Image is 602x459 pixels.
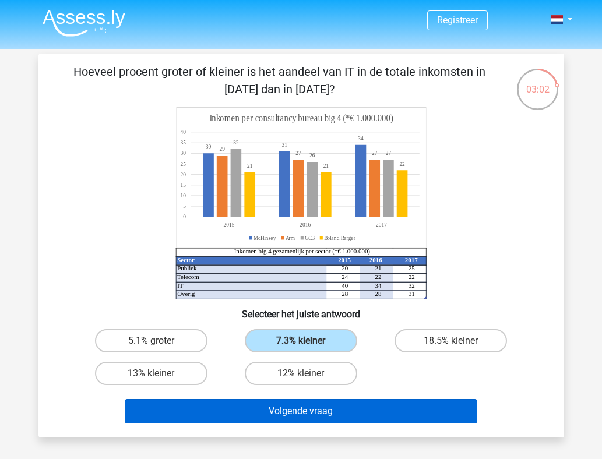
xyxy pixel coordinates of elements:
tspan: 2015 [338,256,351,263]
tspan: 35 [180,139,186,146]
tspan: Telecom [177,273,199,280]
tspan: 22 [399,160,404,167]
tspan: 201520162017 [223,221,386,228]
tspan: 2727 [295,150,377,157]
tspan: 15 [180,182,186,189]
tspan: McFlinsey [254,234,276,241]
tspan: 25 [180,160,186,167]
label: 5.1% groter [95,329,207,352]
a: Registreer [437,15,478,26]
tspan: 24 [342,273,348,280]
tspan: 34 [375,282,381,289]
tspan: 40 [180,129,186,136]
tspan: 34 [358,135,364,142]
tspan: 20 [342,264,348,271]
img: Assessly [43,9,125,37]
tspan: 30 [205,143,211,150]
tspan: 27 [385,150,391,157]
button: Volgende vraag [125,399,477,423]
tspan: 28 [342,290,348,297]
tspan: 2017 [404,256,417,263]
tspan: Sector [177,256,195,263]
tspan: 32 [233,139,239,146]
tspan: 21 [375,264,381,271]
tspan: 28 [375,290,381,297]
label: 13% kleiner [95,362,207,385]
tspan: 29 [219,146,224,153]
tspan: IT [177,282,184,289]
tspan: Boland Rerger [324,234,356,241]
tspan: 2121 [247,163,328,170]
tspan: Inkomen big 4 gezamenlijk per sector (*€ 1.000.000) [234,248,370,255]
tspan: 22 [408,273,414,280]
label: 18.5% kleiner [395,329,507,352]
tspan: 32 [408,282,414,289]
div: 03:02 [516,68,559,97]
tspan: 2016 [369,256,382,263]
tspan: 31 [408,290,414,297]
tspan: Arm [286,234,295,241]
tspan: Inkomen per consultancy bureau big 4 (*€ 1.000.000) [209,113,393,124]
tspan: 10 [180,192,186,199]
h6: Selecteer het juiste antwoord [57,299,545,320]
tspan: Overig [177,290,195,297]
tspan: 26 [309,152,315,159]
tspan: 5 [183,203,186,210]
tspan: 0 [183,213,186,220]
p: Hoeveel procent groter of kleiner is het aandeel van IT in de totale inkomsten in [DATE] dan in [... [57,63,502,98]
tspan: Publiek [177,264,197,271]
tspan: 25 [408,264,414,271]
tspan: 40 [342,282,348,289]
label: 7.3% kleiner [245,329,357,352]
label: 12% kleiner [245,362,357,385]
tspan: 31 [281,142,287,149]
tspan: 20 [180,171,186,178]
tspan: 22 [375,273,381,280]
tspan: GCB [305,234,315,241]
tspan: 30 [180,150,186,157]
